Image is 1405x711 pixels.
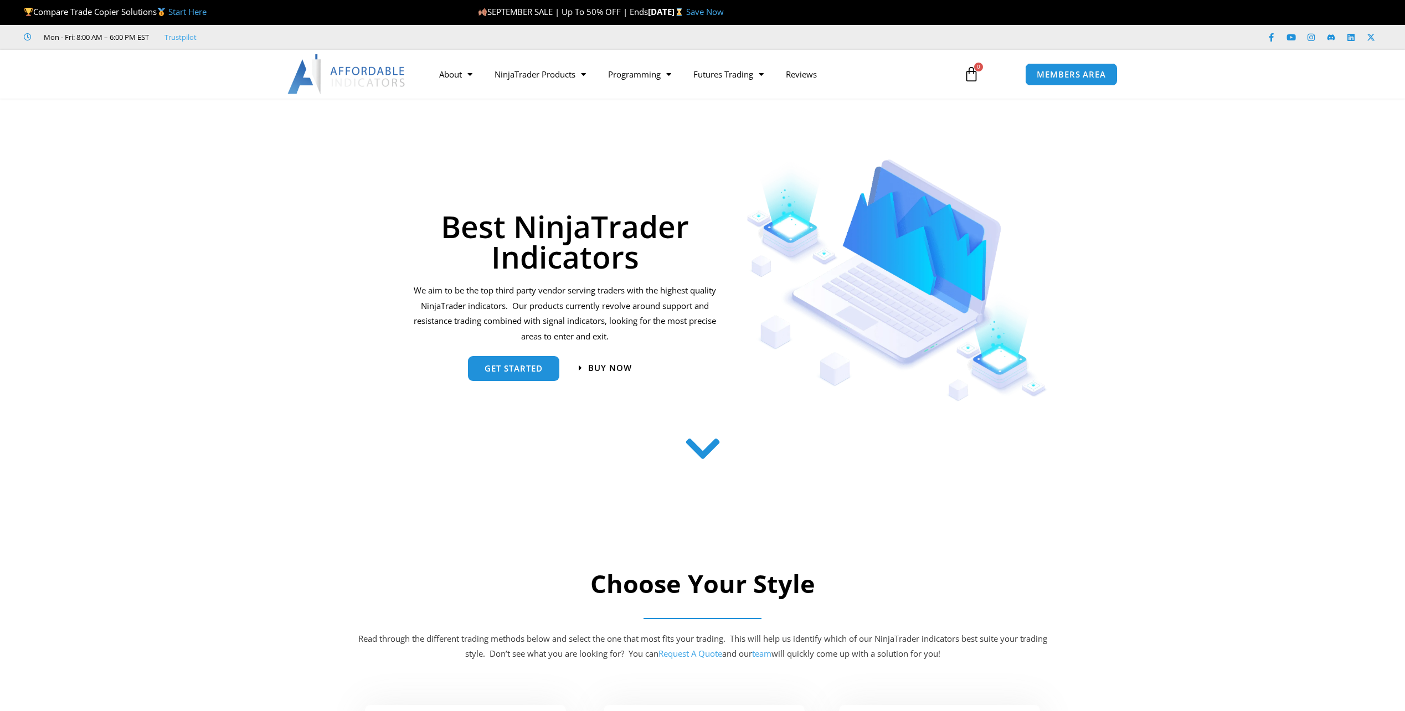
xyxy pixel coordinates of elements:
a: team [752,648,771,659]
img: 🍂 [478,8,487,16]
img: Indicators 1 | Affordable Indicators – NinjaTrader [747,159,1047,401]
span: SEPTEMBER SALE | Up To 50% OFF | Ends [478,6,648,17]
span: Buy now [588,364,632,372]
a: Start Here [168,6,207,17]
a: get started [468,356,559,381]
a: Programming [597,61,682,87]
a: Reviews [775,61,828,87]
a: About [428,61,483,87]
img: 🏆 [24,8,33,16]
span: MEMBERS AREA [1037,70,1106,79]
img: ⌛ [675,8,683,16]
a: Request A Quote [658,648,722,659]
p: We aim to be the top third party vendor serving traders with the highest quality NinjaTrader indi... [412,283,718,344]
p: Read through the different trading methods below and select the one that most fits your trading. ... [357,631,1049,662]
a: 0 [947,58,996,90]
img: LogoAI | Affordable Indicators – NinjaTrader [287,54,406,94]
span: Mon - Fri: 8:00 AM – 6:00 PM EST [41,30,149,44]
h2: Choose Your Style [357,568,1049,600]
nav: Menu [428,61,951,87]
a: Futures Trading [682,61,775,87]
span: get started [485,364,543,373]
span: 0 [974,63,983,71]
a: Trustpilot [164,30,197,44]
a: Buy now [579,364,632,372]
a: MEMBERS AREA [1025,63,1118,86]
strong: [DATE] [648,6,686,17]
a: NinjaTrader Products [483,61,597,87]
img: 🥇 [157,8,166,16]
span: Compare Trade Copier Solutions [24,6,207,17]
a: Save Now [686,6,724,17]
h1: Best NinjaTrader Indicators [412,211,718,272]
